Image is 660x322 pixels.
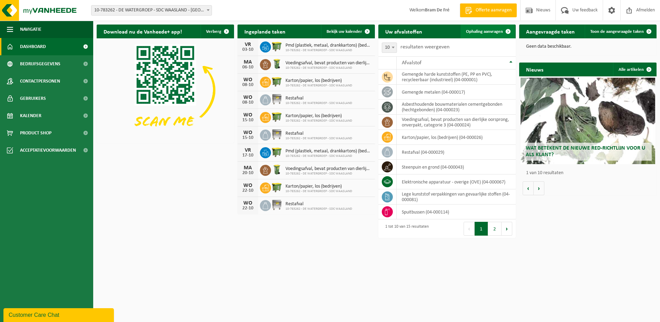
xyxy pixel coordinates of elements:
span: 10-783262 - DE WATERGROEP - SDC WAASLAND [285,207,352,211]
span: 10-783262 - DE WATERGROEP - SDC WAASLAND [285,48,371,53]
div: VR [241,42,255,47]
label: resultaten weergeven [400,44,449,50]
span: 10-783262 - DE WATERGROEP - SDC WAASLAND - LOKEREN [91,6,212,15]
a: Wat betekent de nieuwe RED-richtlijn voor u als klant? [521,78,655,164]
span: Voedingsafval, bevat producten van dierlijke oorsprong, onverpakt, categorie 3 [285,166,371,172]
div: MA [241,165,255,171]
span: Bekijk uw kalender [327,29,362,34]
button: Vorige [523,181,534,195]
div: 08-10 [241,100,255,105]
p: Geen data beschikbaar. [526,44,650,49]
img: WB-1100-GAL-GY-02 [271,93,283,105]
a: Alle artikelen [613,63,656,76]
span: 10-783262 - DE WATERGROEP - SDC WAASLAND [285,136,352,141]
span: 10-783262 - DE WATERGROEP - SDC WAASLAND [285,66,371,70]
td: spuitbussen (04-000114) [397,205,516,219]
div: 22-10 [241,206,255,211]
span: Wat betekent de nieuwe RED-richtlijn voor u als klant? [526,145,645,158]
h2: Uw afvalstoffen [378,25,429,38]
button: 1 [475,222,488,236]
div: WO [241,77,255,83]
button: Verberg [201,25,233,38]
div: 1 tot 10 van 15 resultaten [382,221,429,236]
img: Download de VHEPlus App [97,38,234,142]
strong: Bram De Fré [425,8,449,13]
button: Volgende [534,181,544,195]
a: Toon de aangevraagde taken [585,25,656,38]
div: 15-10 [241,135,255,140]
div: 17-10 [241,153,255,158]
a: Offerte aanvragen [460,3,517,17]
span: Product Shop [20,124,51,142]
span: 10-783262 - DE WATERGROEP - SDC WAASLAND [285,189,352,193]
td: restafval (04-000029) [397,145,516,160]
span: 10-783262 - DE WATERGROEP - SDC WAASLAND [285,119,352,123]
span: Karton/papier, los (bedrijven) [285,184,352,189]
span: 10-783262 - DE WATERGROEP - SDC WAASLAND - LOKEREN [91,5,212,16]
div: WO [241,183,255,188]
span: Bedrijfsgegevens [20,55,60,73]
h2: Aangevraagde taken [519,25,582,38]
div: WO [241,95,255,100]
div: 08-10 [241,83,255,87]
a: Bekijk uw kalender [321,25,374,38]
iframe: chat widget [3,307,115,322]
span: Acceptatievoorwaarden [20,142,76,159]
span: 10 [382,42,397,53]
img: WB-1100-HPE-GN-50 [271,111,283,123]
div: WO [241,200,255,206]
span: Restafval [285,131,352,136]
span: 10 [382,43,397,53]
span: 10-783262 - DE WATERGROEP - SDC WAASLAND [285,154,371,158]
div: 06-10 [241,65,255,70]
span: Contactpersonen [20,73,60,90]
div: 20-10 [241,171,255,176]
span: Karton/papier, los (bedrijven) [285,78,352,84]
div: WO [241,112,255,118]
p: 1 van 10 resultaten [526,171,653,176]
div: 15-10 [241,118,255,123]
span: 10-783262 - DE WATERGROEP - SDC WAASLAND [285,84,352,88]
td: karton/papier, los (bedrijven) (04-000026) [397,130,516,145]
span: Voedingsafval, bevat producten van dierlijke oorsprong, onverpakt, categorie 3 [285,60,371,66]
img: WB-0140-HPE-GN-50 [271,58,283,70]
span: Pmd (plastiek, metaal, drankkartons) (bedrijven) [285,43,371,48]
button: Previous [464,222,475,236]
span: Verberg [206,29,221,34]
td: voedingsafval, bevat producten van dierlijke oorsprong, onverpakt, categorie 3 (04-000024) [397,115,516,130]
span: Navigatie [20,21,41,38]
img: WB-1100-HPE-GN-50 [271,40,283,52]
img: WB-1100-GAL-GY-02 [271,199,283,211]
img: WB-1100-HPE-GN-50 [271,76,283,87]
h2: Ingeplande taken [237,25,292,38]
span: Offerte aanvragen [474,7,513,14]
span: Gebruikers [20,90,46,107]
button: 2 [488,222,502,236]
div: 22-10 [241,188,255,193]
span: Afvalstof [402,60,421,66]
img: WB-1100-HPE-GN-50 [271,146,283,158]
td: gemengde metalen (04-000017) [397,85,516,100]
td: asbesthoudende bouwmaterialen cementgebonden (hechtgebonden) (04-000023) [397,100,516,115]
span: Restafval [285,201,352,207]
span: Toon de aangevraagde taken [590,29,644,34]
td: elektronische apparatuur - overige (OVE) (04-000067) [397,174,516,189]
button: Next [502,222,512,236]
h2: Nieuws [519,63,550,76]
span: Restafval [285,96,352,101]
td: steenpuin en grond (04-000043) [397,160,516,174]
div: VR [241,148,255,153]
td: gemengde harde kunststoffen (PE, PP en PVC), recycleerbaar (industrieel) (04-000001) [397,69,516,85]
img: WB-1100-GAL-GY-02 [271,129,283,140]
div: WO [241,130,255,135]
div: 03-10 [241,47,255,52]
span: 10-783262 - DE WATERGROEP - SDC WAASLAND [285,172,371,176]
img: WB-1100-HPE-GN-50 [271,181,283,193]
h2: Download nu de Vanheede+ app! [97,25,189,38]
div: MA [241,59,255,65]
td: lege kunststof verpakkingen van gevaarlijke stoffen (04-000081) [397,189,516,205]
span: Dashboard [20,38,46,55]
span: Pmd (plastiek, metaal, drankkartons) (bedrijven) [285,149,371,154]
span: 10-783262 - DE WATERGROEP - SDC WAASLAND [285,101,352,105]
